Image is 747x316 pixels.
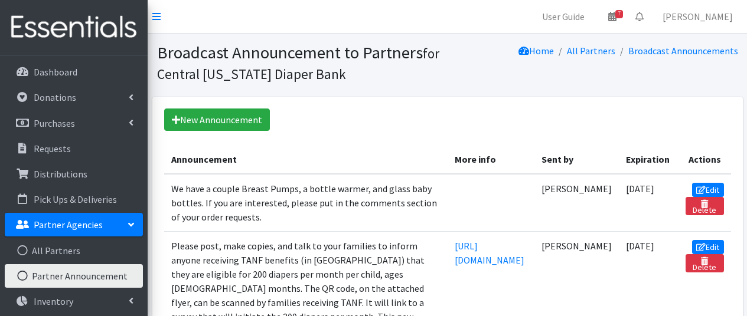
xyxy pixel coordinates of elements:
a: Partner Announcement [5,264,143,288]
p: Distributions [34,168,87,180]
h1: Broadcast Announcement to Partners [157,42,443,83]
th: Expiration [619,145,679,174]
a: [PERSON_NAME] [653,5,742,28]
a: Home [518,45,554,57]
a: Distributions [5,162,143,186]
a: All Partners [567,45,615,57]
img: HumanEssentials [5,8,143,47]
td: We have a couple Breast Pumps, a bottle warmer, and glass baby bottles. If you are interested, pl... [164,174,448,232]
a: User Guide [533,5,594,28]
a: Pick Ups & Deliveries [5,187,143,211]
th: More info [448,145,534,174]
span: 7 [615,10,623,18]
p: Requests [34,143,71,154]
p: Inventory [34,295,73,307]
p: Partner Agencies [34,219,103,231]
p: Pick Ups & Deliveries [34,193,117,205]
a: Inventory [5,289,143,313]
a: Edit [692,240,724,254]
a: Edit [692,183,724,197]
a: [URL][DOMAIN_NAME] [455,240,524,266]
a: Partner Agencies [5,213,143,236]
small: for Central [US_STATE] Diaper Bank [157,45,439,83]
th: Sent by [534,145,619,174]
th: Actions [679,145,730,174]
a: Requests [5,137,143,160]
a: All Partners [5,239,143,262]
p: Purchases [34,117,75,129]
th: Announcement [164,145,448,174]
p: Dashboard [34,66,77,78]
td: [DATE] [619,174,679,232]
a: Purchases [5,111,143,135]
a: Delete [686,197,723,215]
a: Delete [686,254,723,272]
a: Dashboard [5,60,143,84]
a: 7 [599,5,626,28]
td: [PERSON_NAME] [534,174,619,232]
a: Broadcast Announcements [628,45,738,57]
p: Donations [34,91,76,103]
a: New Announcement [164,108,270,131]
a: Donations [5,85,143,109]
